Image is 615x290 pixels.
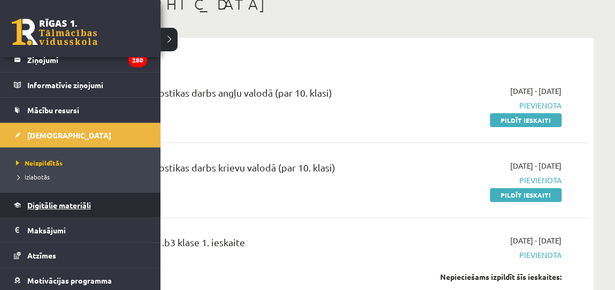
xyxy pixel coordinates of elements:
a: Neizpildītās [13,158,150,168]
span: [DATE] - [DATE] [510,85,562,97]
span: [DEMOGRAPHIC_DATA] [27,130,111,140]
span: Izlabotās [13,173,50,181]
a: Ziņojumi280 [14,48,147,72]
a: Pildīt ieskaiti [490,188,562,202]
a: Informatīvie ziņojumi [14,73,147,97]
span: Mācību resursi [27,105,79,115]
a: Maksājumi [14,218,147,242]
span: Digitālie materiāli [27,200,91,210]
span: Pievienota [412,100,562,111]
a: Atzīmes [14,243,147,268]
i: 280 [128,53,147,67]
a: Digitālie materiāli [14,193,147,217]
span: [DATE] - [DATE] [510,235,562,246]
a: Izlabotās [13,172,150,182]
span: Motivācijas programma [27,276,112,285]
a: Mācību resursi [14,98,147,122]
span: Neizpildītās [13,159,63,167]
legend: Ziņojumi [27,48,147,72]
a: Rīgas 1. Tālmācības vidusskola [12,19,97,45]
div: 11.b3 klases diagnostikas darbs angļu valodā (par 10. klasi) [80,85,396,105]
div: 11.b3 klases diagnostikas darbs krievu valodā (par 10. klasi) [80,160,396,180]
span: Atzīmes [27,250,56,260]
div: Angļu valoda JK 11.b3 klase 1. ieskaite [80,235,396,255]
legend: Maksājumi [27,218,147,242]
a: Pildīt ieskaiti [490,113,562,127]
div: Nepieciešams izpildīt šīs ieskaites: [412,271,562,283]
span: [DATE] - [DATE] [510,160,562,171]
a: [DEMOGRAPHIC_DATA] [14,123,147,147]
span: Pievienota [412,249,562,261]
legend: Informatīvie ziņojumi [27,73,147,97]
span: Pievienota [412,175,562,186]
